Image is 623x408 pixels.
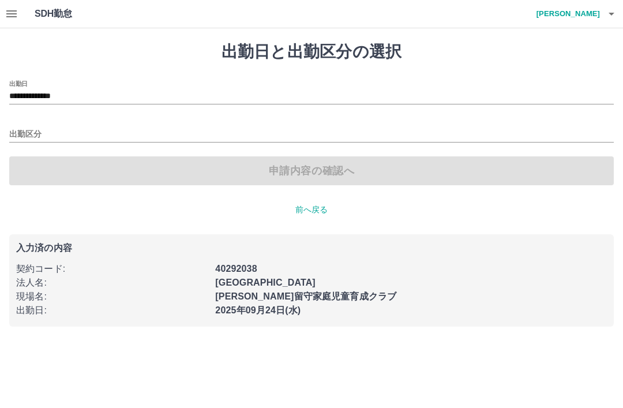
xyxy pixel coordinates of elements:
b: [GEOGRAPHIC_DATA] [215,278,316,287]
label: 出勤日 [9,79,28,88]
p: 契約コード : [16,262,208,276]
b: [PERSON_NAME]留守家庭児童育成クラブ [215,291,396,301]
p: 入力済の内容 [16,244,607,253]
b: 2025年09月24日(水) [215,305,301,315]
p: 出勤日 : [16,304,208,317]
p: 法人名 : [16,276,208,290]
p: 前へ戻る [9,204,614,216]
b: 40292038 [215,264,257,274]
p: 現場名 : [16,290,208,304]
h1: 出勤日と出勤区分の選択 [9,42,614,62]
